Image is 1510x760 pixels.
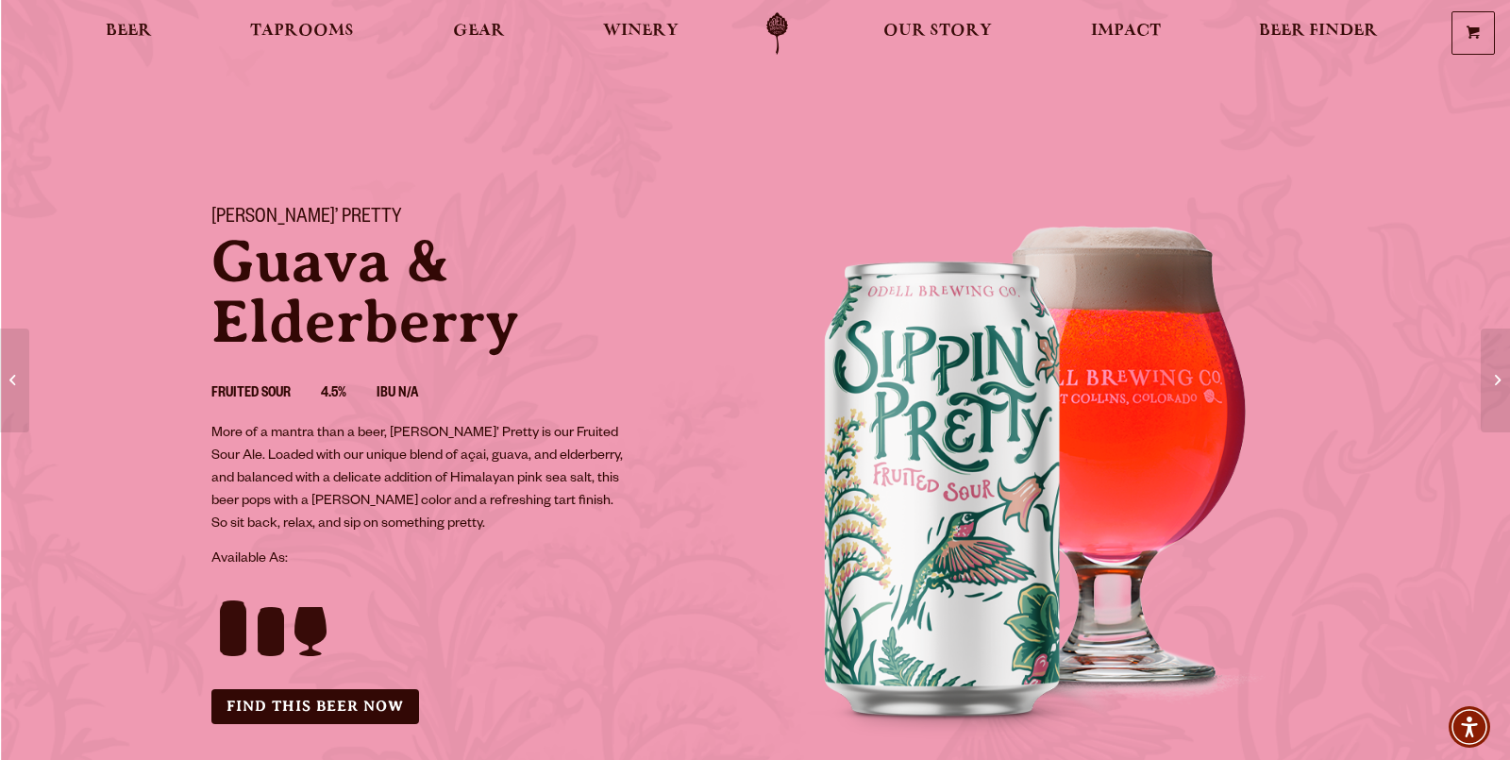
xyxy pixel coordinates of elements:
[211,423,629,536] p: More of a mantra than a beer, [PERSON_NAME]’ Pretty is our Fruited Sour Ale. Loaded with our uniq...
[1091,24,1161,39] span: Impact
[1259,24,1378,39] span: Beer Finder
[1449,706,1490,748] div: Accessibility Menu
[591,12,691,55] a: Winery
[1079,12,1173,55] a: Impact
[211,207,732,231] h1: [PERSON_NAME]’ Pretty
[93,12,164,55] a: Beer
[211,549,732,571] p: Available As:
[441,12,517,55] a: Gear
[321,382,377,407] li: 4.5%
[871,12,1004,55] a: Our Story
[453,24,505,39] span: Gear
[755,184,1321,751] img: This is the hero foreground aria label
[603,24,679,39] span: Winery
[211,231,732,352] p: Guava & Elderberry
[250,24,354,39] span: Taprooms
[211,689,419,724] a: Find this Beer Now
[1247,12,1390,55] a: Beer Finder
[377,382,448,407] li: IBU N/A
[211,382,321,407] li: Fruited Sour
[742,12,813,55] a: Odell Home
[883,24,992,39] span: Our Story
[238,12,366,55] a: Taprooms
[106,24,152,39] span: Beer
